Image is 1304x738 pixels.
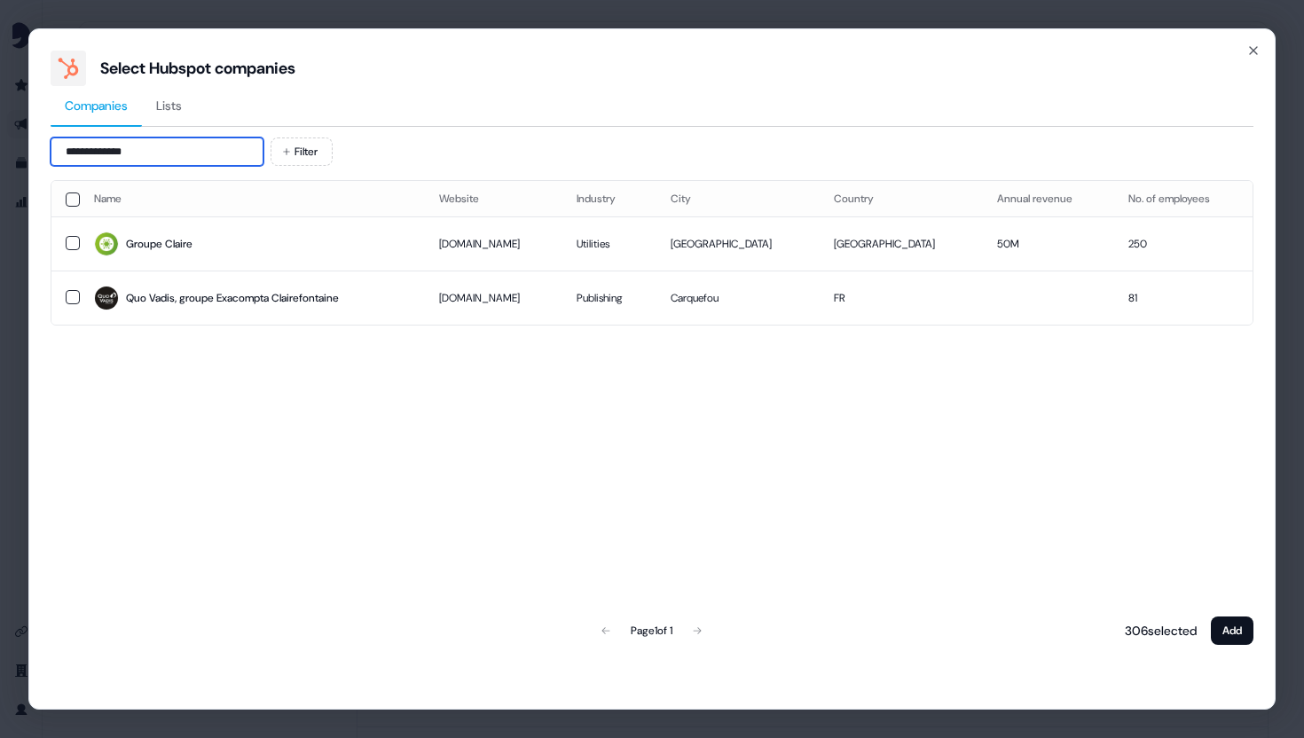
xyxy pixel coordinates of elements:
[562,216,656,271] td: Utilities
[656,216,820,271] td: [GEOGRAPHIC_DATA]
[126,235,192,253] div: Groupe Claire
[1114,271,1253,325] td: 81
[656,271,820,325] td: Carquefou
[156,97,182,114] span: Lists
[425,271,562,325] td: [DOMAIN_NAME]
[820,271,983,325] td: FR
[562,181,656,216] th: Industry
[1114,181,1253,216] th: No. of employees
[100,58,295,79] div: Select Hubspot companies
[820,181,983,216] th: Country
[80,181,425,216] th: Name
[425,216,562,271] td: [DOMAIN_NAME]
[656,181,820,216] th: City
[631,622,672,640] div: Page 1 of 1
[65,97,128,114] span: Companies
[983,216,1114,271] td: 50M
[983,181,1114,216] th: Annual revenue
[820,216,983,271] td: [GEOGRAPHIC_DATA]
[425,181,562,216] th: Website
[126,289,339,307] div: Quo Vadis, groupe Exacompta Clairefontaine
[1118,622,1197,640] p: 306 selected
[1211,616,1253,645] button: Add
[271,137,333,166] button: Filter
[1114,216,1253,271] td: 250
[562,271,656,325] td: Publishing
